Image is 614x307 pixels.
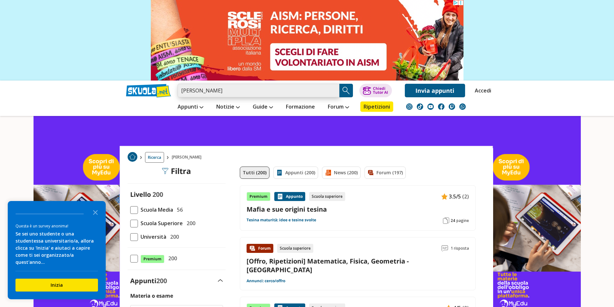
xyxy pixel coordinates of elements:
a: Mafia e sue origini tesina [247,205,469,214]
img: WhatsApp [459,103,466,110]
a: Annunci: cerco/offro [247,278,285,283]
a: Ripetizioni [360,101,393,112]
label: Appunti [130,276,167,285]
a: Appunti [176,101,205,113]
div: Scuola superiore [277,244,313,253]
a: Tesina maturità: idee e tesine svolte [247,217,316,223]
a: Guide [251,101,275,113]
img: tiktok [417,103,423,110]
img: facebook [438,103,444,110]
div: Appunto [274,192,305,201]
span: 200 [166,254,177,263]
span: 24 [451,218,455,223]
span: Scuola Media [138,206,173,214]
span: 200 [152,190,163,199]
a: Home [128,152,137,163]
span: Università [138,233,166,241]
img: Appunti contenuto [277,193,283,200]
img: twitch [449,103,455,110]
span: 56 [174,206,183,214]
span: Premium [141,255,164,263]
label: Materia o esame [130,292,173,299]
div: Scuola superiore [309,192,345,201]
div: Se sei uno studente o una studentessa universitario/a, allora clicca su 'Inizia' e aiutaci a capi... [15,230,98,266]
input: Cerca appunti, riassunti o versioni [178,84,339,97]
span: 200 [184,219,195,227]
a: News (200) [322,167,361,179]
button: Close the survey [89,206,102,218]
button: Search Button [339,84,353,97]
img: Home [128,152,137,162]
span: 200 [156,276,167,285]
span: Scuola Superiore [138,219,183,227]
img: Commenti lettura [442,245,448,252]
div: Forum [247,244,273,253]
img: Forum filtro contenuto [367,169,374,176]
a: Tutti (200) [240,167,269,179]
span: [PERSON_NAME] [172,152,204,163]
a: Accedi [475,84,488,97]
img: Filtra filtri mobile [162,168,168,174]
img: Forum contenuto [249,245,256,252]
a: [Offro, Ripetizioni] Matematica, Fisica, Geometria - [GEOGRAPHIC_DATA] [247,257,409,274]
div: Chiedi Tutor AI [373,87,388,94]
div: Filtra [162,167,191,176]
a: Notizie [215,101,241,113]
span: (2) [462,192,469,201]
a: Formazione [284,101,317,113]
div: Survey [8,201,106,299]
img: instagram [406,103,413,110]
span: pagine [456,218,469,223]
img: Apri e chiudi sezione [218,279,223,282]
span: 200 [168,233,179,241]
a: Ricerca [145,152,164,163]
div: Premium [247,192,270,201]
label: Livello [130,190,151,199]
img: Pagine [443,217,449,224]
img: Appunti contenuto [441,193,448,200]
img: Appunti filtro contenuto [276,169,283,176]
a: Forum [326,101,351,113]
span: 1 risposta [451,244,469,253]
span: 3.5/5 [449,192,461,201]
img: News filtro contenuto [325,169,331,176]
img: youtube [427,103,434,110]
a: Forum (197) [365,167,406,179]
a: Appunti (200) [273,167,318,179]
img: Cerca appunti, riassunti o versioni [341,86,351,95]
a: Invia appunti [405,84,465,97]
button: Inizia [15,279,98,292]
div: Questa è un survey anonima! [15,223,98,229]
button: ChiediTutor AI [359,84,392,97]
